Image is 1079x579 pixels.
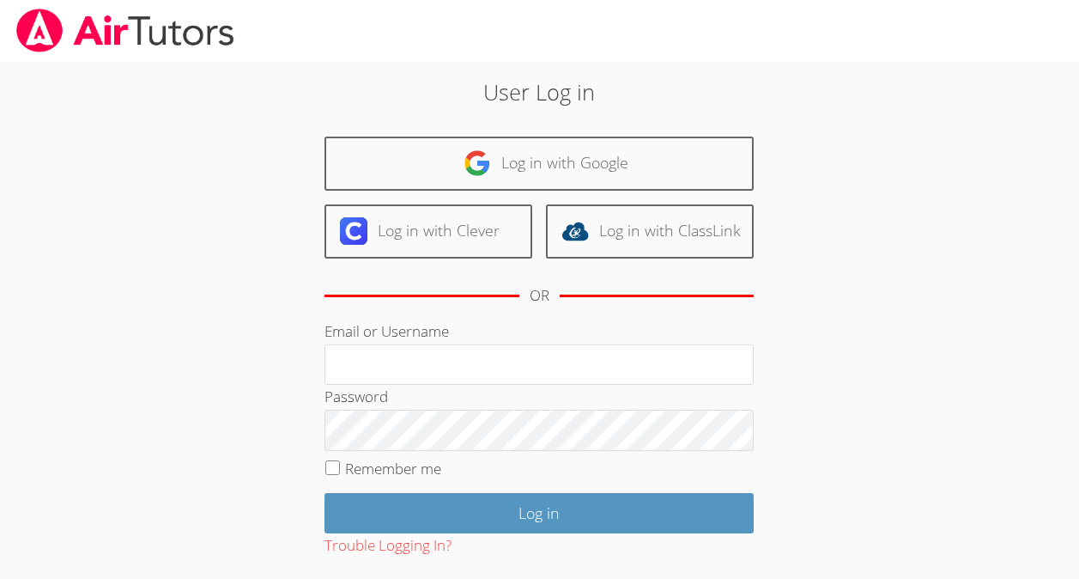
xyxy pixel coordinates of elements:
input: Log in [324,493,754,533]
div: OR [530,283,549,308]
label: Remember me [345,459,441,478]
img: clever-logo-6eab21bc6e7a338710f1a6ff85c0baf02591cd810cc4098c63d3a4b26e2feb20.svg [340,217,367,245]
h2: User Log in [248,76,831,108]
img: airtutors_banner-c4298cdbf04f3fff15de1276eac7730deb9818008684d7c2e4769d2f7ddbe033.png [15,9,236,52]
a: Log in with ClassLink [546,204,754,259]
label: Email or Username [324,321,449,341]
label: Password [324,387,388,406]
a: Log in with Google [324,137,754,191]
img: classlink-logo-d6bb404cc1216ec64c9a2012d9dc4662098be43eaf13dc465df04b49fa7ab582.svg [561,217,589,245]
img: google-logo-50288ca7cdecda66e5e0955fdab243c47b7ad437acaf1139b6f446037453330a.svg [464,149,491,177]
button: Trouble Logging In? [324,533,452,558]
a: Log in with Clever [324,204,532,259]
